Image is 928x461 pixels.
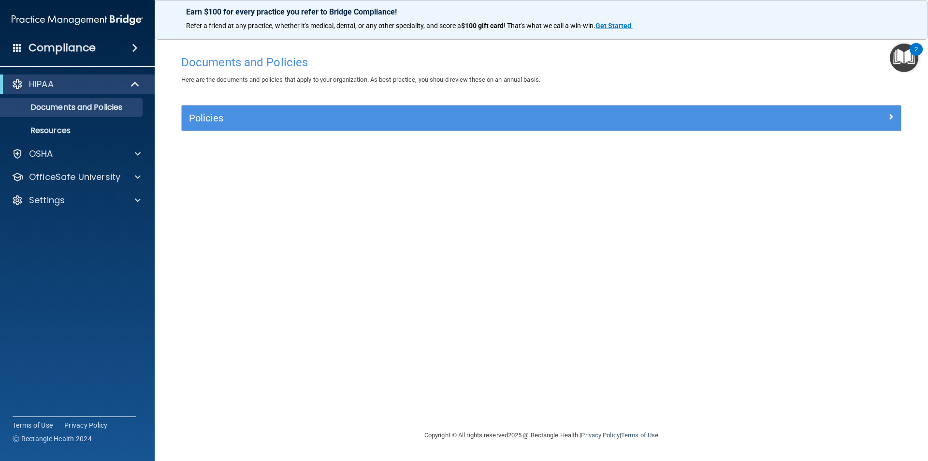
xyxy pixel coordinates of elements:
[914,49,918,62] div: 2
[64,420,108,430] a: Privacy Policy
[12,10,143,30] img: PMB logo
[12,194,141,206] a: Settings
[29,78,54,90] p: HIPAA
[6,103,138,112] p: Documents and Policies
[461,22,504,30] strong: $100 gift card
[189,110,894,126] a: Policies
[13,434,92,444] span: Ⓒ Rectangle Health 2024
[12,171,141,183] a: OfficeSafe University
[29,171,120,183] p: OfficeSafe University
[595,22,633,30] a: Get Started
[29,148,53,160] p: OSHA
[504,22,595,30] span: ! That's what we call a win-win.
[186,7,897,16] p: Earn $100 for every practice you refer to Bridge Compliance!
[181,56,901,69] h4: Documents and Policies
[6,126,138,135] p: Resources
[12,78,140,90] a: HIPAA
[13,420,53,430] a: Terms of Use
[189,113,714,123] h5: Policies
[181,76,540,83] span: Here are the documents and policies that apply to your organization. As best practice, you should...
[365,420,718,451] div: Copyright © All rights reserved 2025 @ Rectangle Health | |
[12,148,141,160] a: OSHA
[890,44,918,72] button: Open Resource Center, 2 new notifications
[595,22,631,30] strong: Get Started
[581,431,619,439] a: Privacy Policy
[186,22,461,30] span: Refer a friend at any practice, whether it's medical, dental, or any other speciality, and score a
[621,431,658,439] a: Terms of Use
[29,194,65,206] p: Settings
[29,41,96,55] h4: Compliance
